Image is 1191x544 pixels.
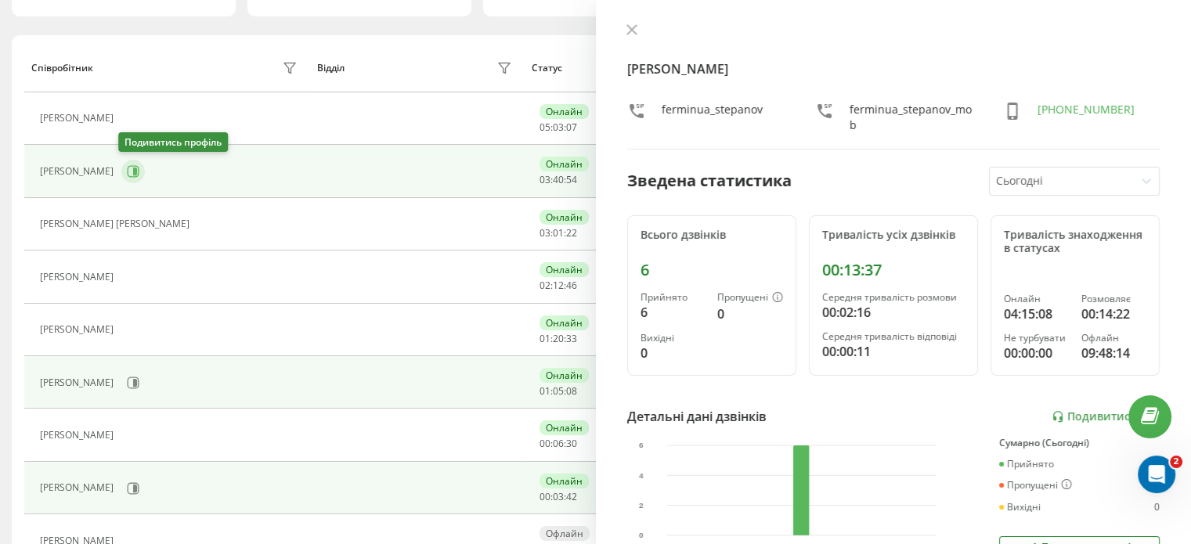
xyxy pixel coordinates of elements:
[1170,456,1182,468] span: 2
[540,384,550,398] span: 01
[553,490,564,503] span: 03
[1038,102,1135,117] a: [PHONE_NUMBER]
[553,226,564,240] span: 01
[540,438,577,449] div: : :
[639,531,644,540] text: 0
[540,175,577,186] div: : :
[639,501,644,510] text: 2
[540,474,589,488] div: Онлайн
[1004,229,1146,255] div: Тривалість знаходження в статусах
[540,333,577,344] div: : :
[1004,344,1069,362] div: 00:00:00
[540,386,577,397] div: : :
[118,132,228,152] div: Подивитись профіль
[641,333,705,344] div: Вихідні
[540,490,550,503] span: 00
[822,303,965,322] div: 00:02:16
[1154,502,1160,513] div: 0
[540,492,577,503] div: : :
[40,430,117,441] div: [PERSON_NAME]
[553,279,564,292] span: 12
[540,157,589,171] div: Онлайн
[40,324,117,335] div: [PERSON_NAME]
[317,63,345,74] div: Відділ
[566,121,577,134] span: 07
[40,218,193,229] div: [PERSON_NAME] [PERSON_NAME]
[566,384,577,398] span: 08
[540,279,550,292] span: 02
[553,121,564,134] span: 03
[553,173,564,186] span: 40
[641,292,705,303] div: Прийнято
[1081,294,1146,304] div: Розмовляє
[553,437,564,450] span: 06
[40,166,117,177] div: [PERSON_NAME]
[540,226,550,240] span: 03
[540,332,550,345] span: 01
[540,368,589,383] div: Онлайн
[566,173,577,186] span: 54
[822,292,965,303] div: Середня тривалість розмови
[822,342,965,361] div: 00:00:11
[822,229,965,242] div: Тривалість усіх дзвінків
[540,315,589,330] div: Онлайн
[1081,304,1146,323] div: 00:14:22
[999,459,1054,470] div: Прийнято
[566,279,577,292] span: 46
[1081,344,1146,362] div: 09:48:14
[1004,333,1069,344] div: Не турбувати
[566,437,577,450] span: 30
[1004,304,1069,323] div: 04:15:08
[540,437,550,450] span: 00
[641,229,783,242] div: Всього дзвінків
[40,377,117,388] div: [PERSON_NAME]
[641,303,705,322] div: 6
[641,261,783,279] div: 6
[627,407,767,426] div: Детальні дані дзвінків
[540,262,589,277] div: Онлайн
[532,63,562,74] div: Статус
[1081,333,1146,344] div: Офлайн
[641,344,705,362] div: 0
[566,490,577,503] span: 42
[40,482,117,493] div: [PERSON_NAME]
[566,226,577,240] span: 22
[717,304,783,323] div: 0
[850,102,972,133] div: ferminua_stepanov_mob
[540,122,577,133] div: : :
[999,502,1041,513] div: Вихідні
[999,438,1160,449] div: Сумарно (Сьогодні)
[1138,456,1175,493] iframe: Intercom live chat
[822,331,965,342] div: Середня тривалість відповіді
[566,332,577,345] span: 33
[639,441,644,450] text: 6
[540,420,589,435] div: Онлайн
[540,210,589,225] div: Онлайн
[999,479,1072,492] div: Пропущені
[540,173,550,186] span: 03
[627,169,792,193] div: Зведена статистика
[822,261,965,279] div: 00:13:37
[540,121,550,134] span: 05
[639,471,644,480] text: 4
[40,272,117,283] div: [PERSON_NAME]
[553,384,564,398] span: 05
[627,59,1160,78] h4: [PERSON_NAME]
[662,102,763,133] div: ferminua_stepanov
[1052,410,1160,423] a: Подивитись звіт
[540,104,589,119] div: Онлайн
[540,228,577,239] div: : :
[540,526,590,541] div: Офлайн
[31,63,93,74] div: Співробітник
[40,113,117,124] div: [PERSON_NAME]
[717,292,783,304] div: Пропущені
[540,280,577,291] div: : :
[1004,294,1069,304] div: Онлайн
[553,332,564,345] span: 20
